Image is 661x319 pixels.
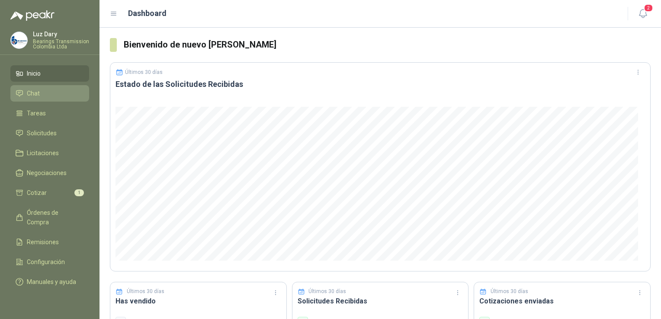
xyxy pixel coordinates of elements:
[491,287,528,296] p: Últimos 30 días
[10,185,89,201] a: Cotizar1
[27,128,57,138] span: Solicitudes
[27,108,46,118] span: Tareas
[74,189,84,196] span: 1
[10,254,89,270] a: Configuración
[27,89,40,98] span: Chat
[10,105,89,121] a: Tareas
[11,32,27,48] img: Company Logo
[27,188,47,198] span: Cotizar
[27,69,41,78] span: Inicio
[27,208,81,227] span: Órdenes de Compra
[298,296,463,306] h3: Solicitudes Recibidas
[635,6,651,22] button: 2
[644,4,653,12] span: 2
[10,65,89,82] a: Inicio
[10,204,89,230] a: Órdenes de Compra
[308,287,346,296] p: Últimos 30 días
[10,234,89,250] a: Remisiones
[127,287,164,296] p: Últimos 30 días
[10,125,89,141] a: Solicitudes
[116,79,645,89] h3: Estado de las Solicitudes Recibidas
[33,31,89,37] p: Luz Dary
[10,145,89,161] a: Licitaciones
[27,277,76,287] span: Manuales y ayuda
[27,148,59,158] span: Licitaciones
[27,237,59,247] span: Remisiones
[125,69,163,75] p: Últimos 30 días
[27,168,67,178] span: Negociaciones
[10,274,89,290] a: Manuales y ayuda
[10,85,89,102] a: Chat
[479,296,645,306] h3: Cotizaciones enviadas
[124,38,651,51] h3: Bienvenido de nuevo [PERSON_NAME]
[128,7,167,19] h1: Dashboard
[27,257,65,267] span: Configuración
[10,10,55,21] img: Logo peakr
[116,296,281,306] h3: Has vendido
[33,39,89,49] p: Bearings Transmission Colombia Ltda
[10,165,89,181] a: Negociaciones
